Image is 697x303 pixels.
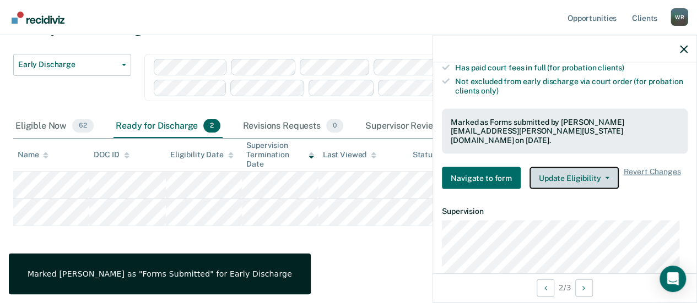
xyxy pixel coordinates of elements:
dt: Supervision [442,206,688,216]
div: Revisions Requests [240,114,345,139]
div: W R [671,8,688,26]
div: Has paid court fees in full (for probation [455,63,688,73]
div: 2 / 3 [433,273,696,302]
div: Name [18,150,48,159]
button: Previous Opportunity [537,279,554,296]
span: clients) [598,63,624,72]
div: DOC ID [94,150,129,159]
div: Eligible Now [13,114,96,139]
div: Supervision Termination Date [246,141,314,168]
div: Last Viewed [323,150,376,159]
button: Navigate to form [442,167,521,189]
div: Ready for Discharge [114,114,223,139]
div: Eligibility Date [170,150,234,159]
div: Marked [PERSON_NAME] as "Forms Submitted" for Early Discharge [28,269,292,279]
span: Early Discharge [18,60,117,69]
button: Next Opportunity [575,279,593,296]
img: Recidiviz [12,12,64,24]
button: Profile dropdown button [671,8,688,26]
div: Not excluded from early discharge via court order (for probation clients [455,77,688,96]
span: 2 [203,119,220,133]
span: 0 [326,119,343,133]
span: only) [481,86,498,95]
button: Update Eligibility [529,167,619,189]
div: Open Intercom Messenger [660,266,686,292]
div: Marked as Forms submitted by [PERSON_NAME][EMAIL_ADDRESS][PERSON_NAME][US_STATE][DOMAIN_NAME] on ... [451,117,679,145]
span: 62 [72,119,94,133]
a: Navigate to form link [442,167,525,189]
div: Supervisor Review [363,114,465,139]
span: Revert Changes [623,167,680,189]
div: Status [413,150,436,159]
